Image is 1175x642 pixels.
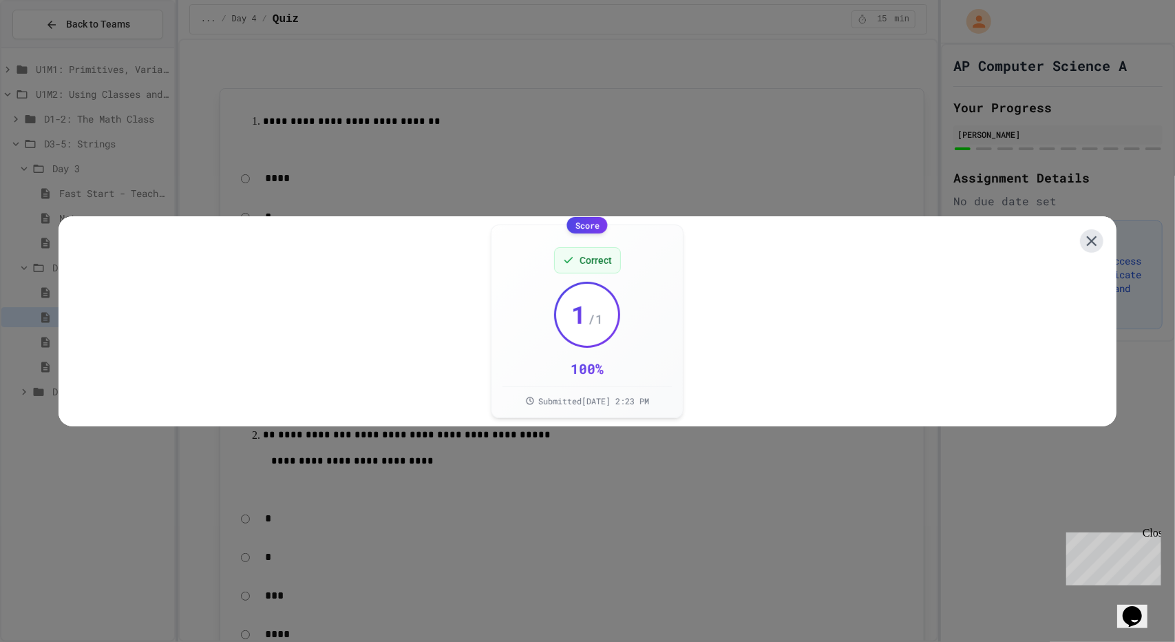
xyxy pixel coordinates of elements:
[588,309,603,329] span: / 1
[580,253,612,267] span: Correct
[567,217,608,234] div: Score
[6,6,95,87] div: Chat with us now!Close
[1061,527,1161,586] iframe: chat widget
[1117,587,1161,628] iframe: chat widget
[571,300,586,328] span: 1
[538,395,649,406] span: Submitted [DATE] 2:23 PM
[571,359,604,378] div: 100 %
